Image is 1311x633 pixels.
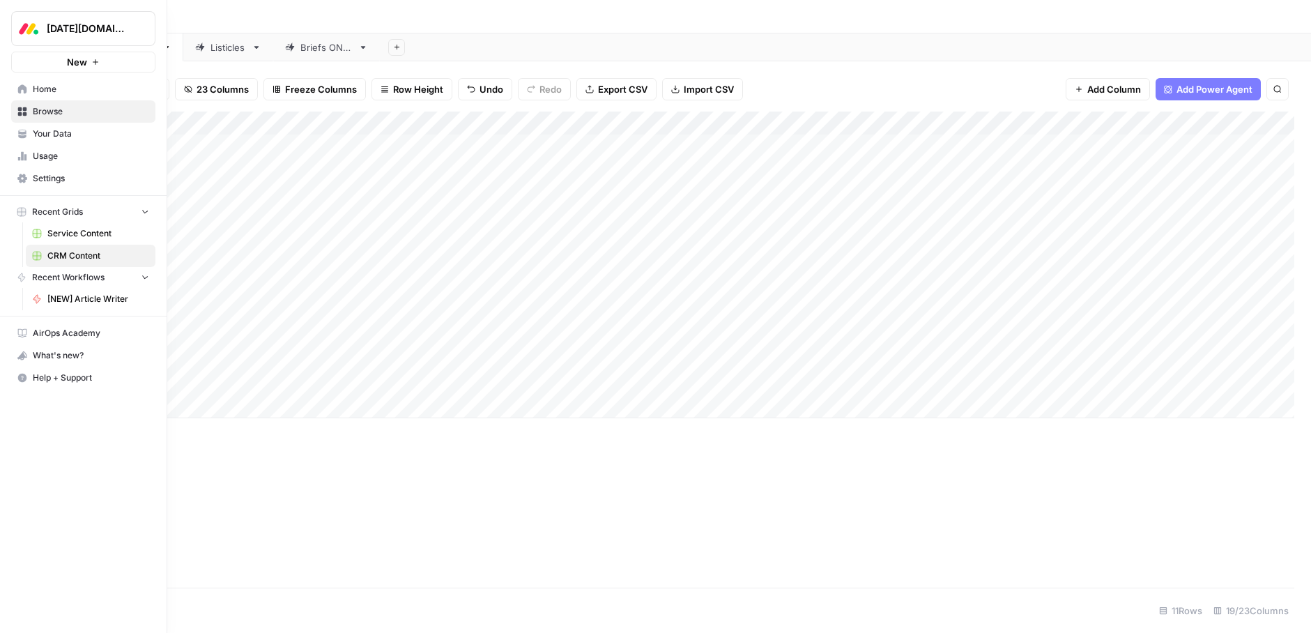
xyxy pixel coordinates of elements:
[371,78,452,100] button: Row Height
[47,227,149,240] span: Service Content
[11,322,155,344] a: AirOps Academy
[393,82,443,96] span: Row Height
[11,167,155,190] a: Settings
[32,206,83,218] span: Recent Grids
[1176,82,1252,96] span: Add Power Agent
[197,82,249,96] span: 23 Columns
[16,16,41,41] img: Monday.com Logo
[458,78,512,100] button: Undo
[285,82,357,96] span: Freeze Columns
[11,201,155,222] button: Recent Grids
[11,145,155,167] a: Usage
[11,100,155,123] a: Browse
[662,78,743,100] button: Import CSV
[1153,600,1208,622] div: 11 Rows
[33,327,149,340] span: AirOps Academy
[26,245,155,267] a: CRM Content
[33,83,149,96] span: Home
[26,222,155,245] a: Service Content
[183,33,273,61] a: Listicles
[11,78,155,100] a: Home
[263,78,366,100] button: Freeze Columns
[518,78,571,100] button: Redo
[1156,78,1261,100] button: Add Power Agent
[33,172,149,185] span: Settings
[1087,82,1141,96] span: Add Column
[684,82,734,96] span: Import CSV
[11,11,155,46] button: Workspace: Monday.com
[11,123,155,145] a: Your Data
[1066,78,1150,100] button: Add Column
[33,105,149,118] span: Browse
[273,33,380,61] a: Briefs ONLY
[33,128,149,140] span: Your Data
[32,271,105,284] span: Recent Workflows
[11,344,155,367] button: What's new?
[47,250,149,262] span: CRM Content
[539,82,562,96] span: Redo
[210,40,246,54] div: Listicles
[26,288,155,310] a: [NEW] Article Writer
[598,82,647,96] span: Export CSV
[33,150,149,162] span: Usage
[67,55,87,69] span: New
[300,40,353,54] div: Briefs ONLY
[11,52,155,73] button: New
[11,267,155,288] button: Recent Workflows
[47,22,131,36] span: [DATE][DOMAIN_NAME]
[175,78,258,100] button: 23 Columns
[33,372,149,384] span: Help + Support
[12,345,155,366] div: What's new?
[47,293,149,305] span: [NEW] Article Writer
[11,367,155,389] button: Help + Support
[1208,600,1294,622] div: 19/23 Columns
[576,78,657,100] button: Export CSV
[480,82,503,96] span: Undo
